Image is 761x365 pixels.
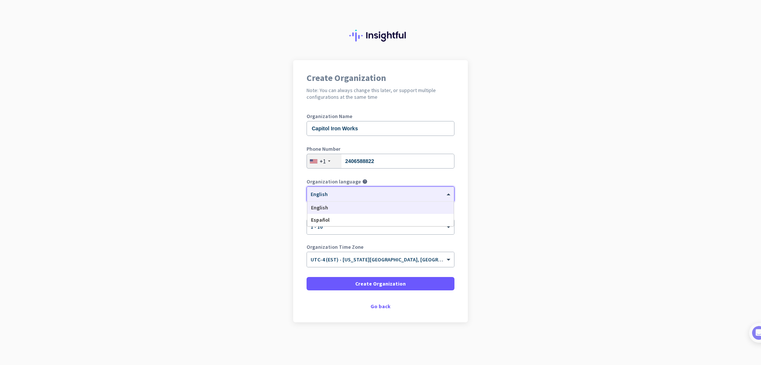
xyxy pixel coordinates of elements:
span: Create Organization [355,280,406,287]
div: Go back [307,304,454,309]
span: Español [311,216,330,223]
input: 201-555-0123 [307,154,454,169]
input: What is the name of your organization? [307,121,454,136]
label: Phone Number [307,146,454,151]
i: help [362,179,367,184]
h1: Create Organization [307,74,454,82]
div: Options List [307,202,454,226]
img: Insightful [349,30,412,42]
label: Organization language [307,179,361,184]
h2: Note: You can always change this later, or support multiple configurations at the same time [307,87,454,100]
span: English [311,204,328,211]
label: Organization Size (Optional) [307,212,454,217]
div: +1 [320,157,326,165]
button: Create Organization [307,277,454,290]
label: Organization Name [307,114,454,119]
label: Organization Time Zone [307,244,454,250]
